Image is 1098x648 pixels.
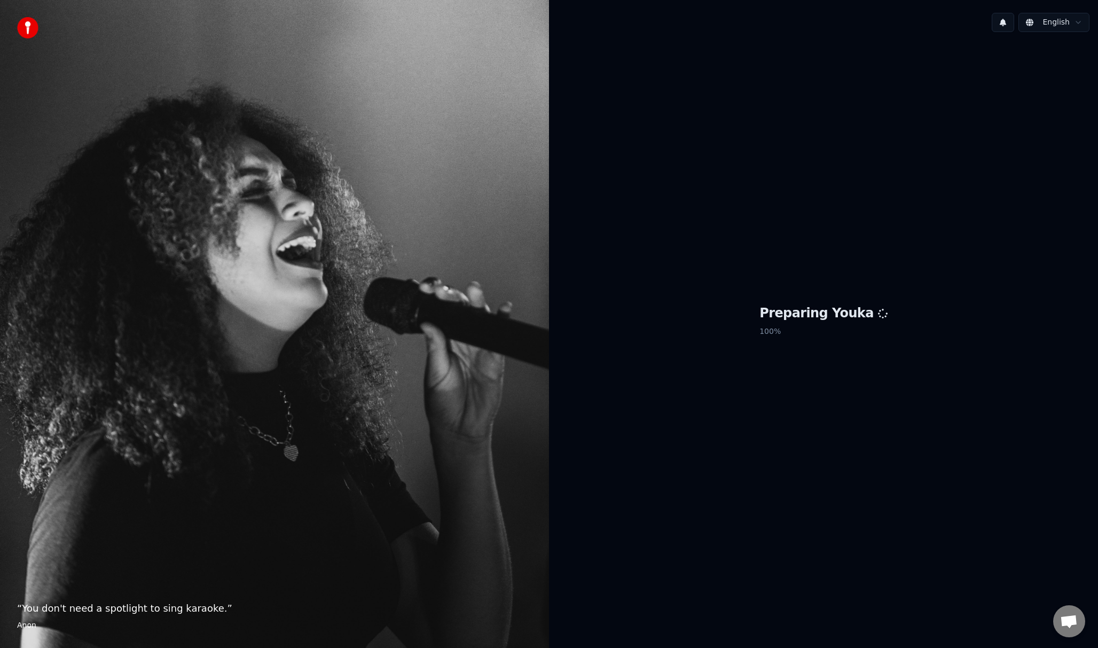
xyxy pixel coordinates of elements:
[759,305,888,322] h1: Preparing Youka
[17,17,38,38] img: youka
[1053,605,1085,637] div: Open chat
[759,322,888,341] p: 100 %
[17,601,532,616] p: “ You don't need a spotlight to sing karaoke. ”
[17,620,532,631] footer: Anon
